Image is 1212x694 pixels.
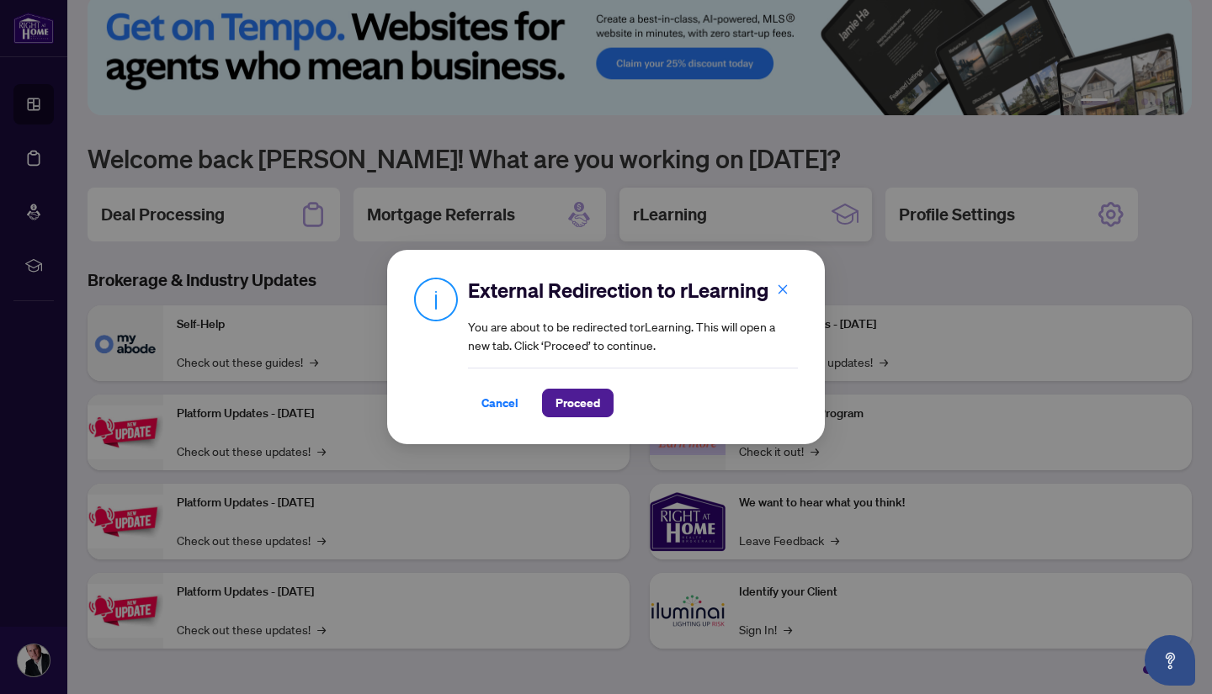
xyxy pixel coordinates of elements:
[1145,635,1195,686] button: Open asap
[777,283,789,295] span: close
[481,389,518,416] span: Cancel
[555,389,600,416] span: Proceed
[468,277,798,417] div: You are about to be redirected to rLearning . This will open a new tab. Click ‘Proceed’ to continue.
[414,277,458,321] img: Info Icon
[468,277,798,304] h2: External Redirection to rLearning
[468,389,532,417] button: Cancel
[542,389,614,417] button: Proceed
